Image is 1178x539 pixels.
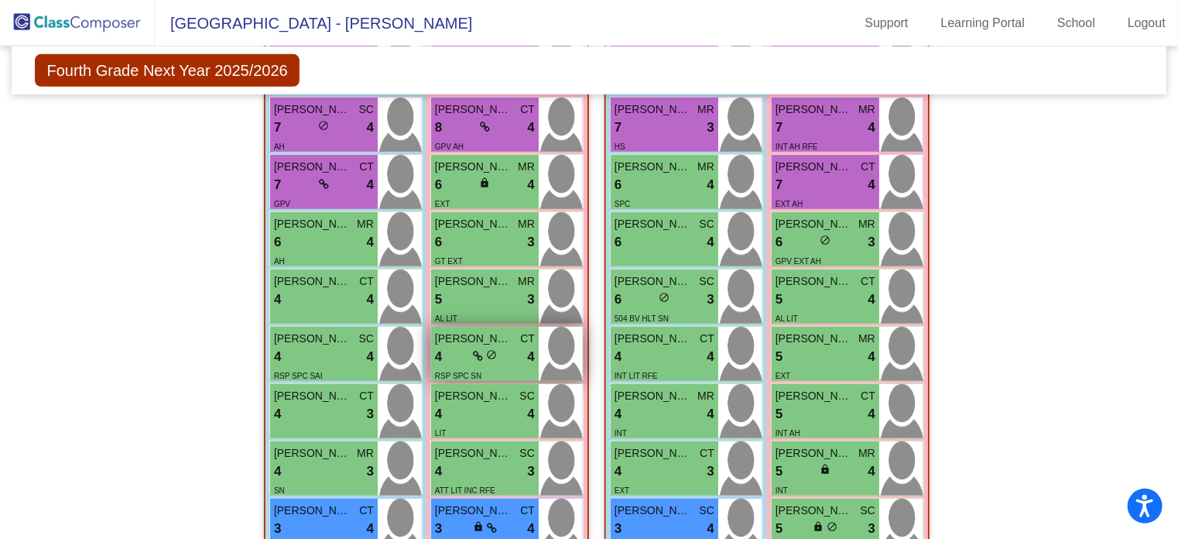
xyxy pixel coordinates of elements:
span: 4 [707,232,714,252]
span: CT [700,331,714,347]
span: [GEOGRAPHIC_DATA] - [PERSON_NAME] [155,11,472,36]
span: CT [861,273,875,290]
span: AH [274,257,285,266]
span: 3 [868,232,875,252]
span: 3 [707,462,714,482]
span: RSP SPC SAI [274,372,323,380]
span: 4 [528,175,535,195]
span: EXT [435,200,450,208]
span: 4 [435,462,442,482]
span: 3 [528,462,535,482]
span: 4 [615,462,622,482]
span: 3 [868,519,875,539]
span: SC [520,445,535,462]
span: 4 [274,462,281,482]
span: 3 [274,519,281,539]
span: [PERSON_NAME] [615,503,692,519]
span: 7 [776,118,782,138]
span: EXT AH [776,200,803,208]
span: [PERSON_NAME] [776,503,853,519]
span: 4 [367,175,374,195]
span: [PERSON_NAME] [435,503,512,519]
span: [PERSON_NAME] [615,216,692,232]
span: lock [820,464,830,475]
span: 7 [615,118,622,138]
span: MR [858,331,875,347]
span: [PERSON_NAME] [435,159,512,175]
span: 4 [367,347,374,367]
span: 5 [776,290,782,310]
span: 5 [776,519,782,539]
span: 4 [367,290,374,310]
span: AL LIT [435,314,457,323]
span: [PERSON_NAME] [615,101,692,118]
span: CT [861,388,875,404]
span: [PERSON_NAME] [274,216,351,232]
span: CT [520,101,535,118]
span: SC [700,216,714,232]
span: CT [520,503,535,519]
span: 4 [615,404,622,424]
span: INT AH [776,429,800,438]
span: 4 [707,347,714,367]
span: [PERSON_NAME] [435,445,512,462]
span: SC [520,388,535,404]
span: GPV AH [435,142,464,151]
span: [PERSON_NAME] [274,273,351,290]
span: Fourth Grade Next Year 2025/2026 [35,54,299,87]
span: INT LIT RFE [615,372,658,380]
span: 5 [776,462,782,482]
span: [PERSON_NAME] [615,331,692,347]
span: [PERSON_NAME] [776,159,853,175]
a: School [1045,11,1108,36]
a: Support [853,11,921,36]
span: MR [357,445,374,462]
span: [PERSON_NAME] [274,388,351,404]
span: [PERSON_NAME] [274,101,351,118]
span: [PERSON_NAME] [776,388,853,404]
span: 6 [615,232,622,252]
span: 4 [528,404,535,424]
span: 4 [868,462,875,482]
span: SN [274,486,285,495]
span: MR [858,101,875,118]
span: [PERSON_NAME] [615,445,692,462]
span: 5 [435,290,442,310]
span: do_not_disturb_alt [486,349,497,360]
span: do_not_disturb_alt [827,521,837,532]
span: SC [359,331,374,347]
span: 4 [274,290,281,310]
span: MR [697,159,714,175]
span: SC [700,503,714,519]
span: 4 [868,404,875,424]
span: 3 [615,519,622,539]
span: 6 [776,232,782,252]
span: 6 [615,290,622,310]
span: CT [359,159,374,175]
span: MR [518,273,535,290]
span: EXT [776,372,790,380]
span: CT [700,445,714,462]
span: GPV EXT AH [776,257,821,266]
span: 3 [528,290,535,310]
span: [PERSON_NAME] [435,388,512,404]
span: CT [861,159,875,175]
span: [PERSON_NAME] [615,273,692,290]
span: [PERSON_NAME] [435,101,512,118]
span: [PERSON_NAME] [435,273,512,290]
span: SPC [615,200,631,208]
a: Logout [1115,11,1178,36]
span: [PERSON_NAME] [274,503,351,519]
span: 6 [615,175,622,195]
span: [PERSON_NAME] [274,331,351,347]
span: GT EXT [435,257,463,266]
span: 6 [274,232,281,252]
span: 504 BV HLT SN [615,314,669,323]
span: [PERSON_NAME] [274,445,351,462]
span: MR [518,159,535,175]
span: 4 [707,519,714,539]
span: 3 [528,232,535,252]
span: 4 [274,404,281,424]
span: [PERSON_NAME] [435,216,512,232]
span: RSP SPC SN [435,372,481,380]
